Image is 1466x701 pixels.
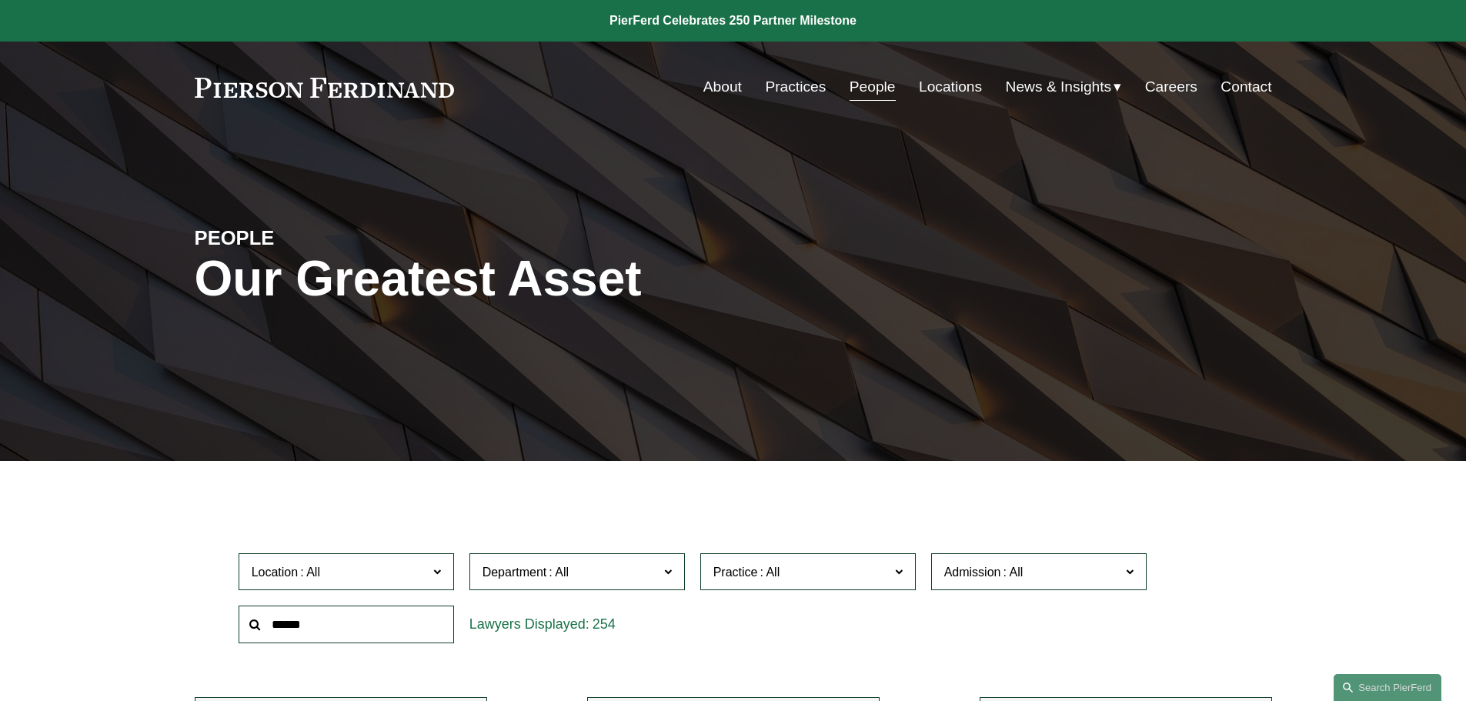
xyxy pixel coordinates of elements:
a: People [850,72,896,102]
a: About [703,72,742,102]
h4: PEOPLE [195,225,464,250]
a: Contact [1221,72,1271,102]
span: Department [483,566,547,579]
span: Practice [713,566,758,579]
a: Practices [765,72,826,102]
span: Admission [944,566,1001,579]
a: Locations [919,72,982,102]
a: folder dropdown [1006,72,1122,102]
a: Search this site [1334,674,1441,701]
a: Careers [1145,72,1197,102]
span: Location [252,566,299,579]
span: News & Insights [1006,74,1112,101]
span: 254 [593,616,616,632]
h1: Our Greatest Asset [195,251,913,307]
